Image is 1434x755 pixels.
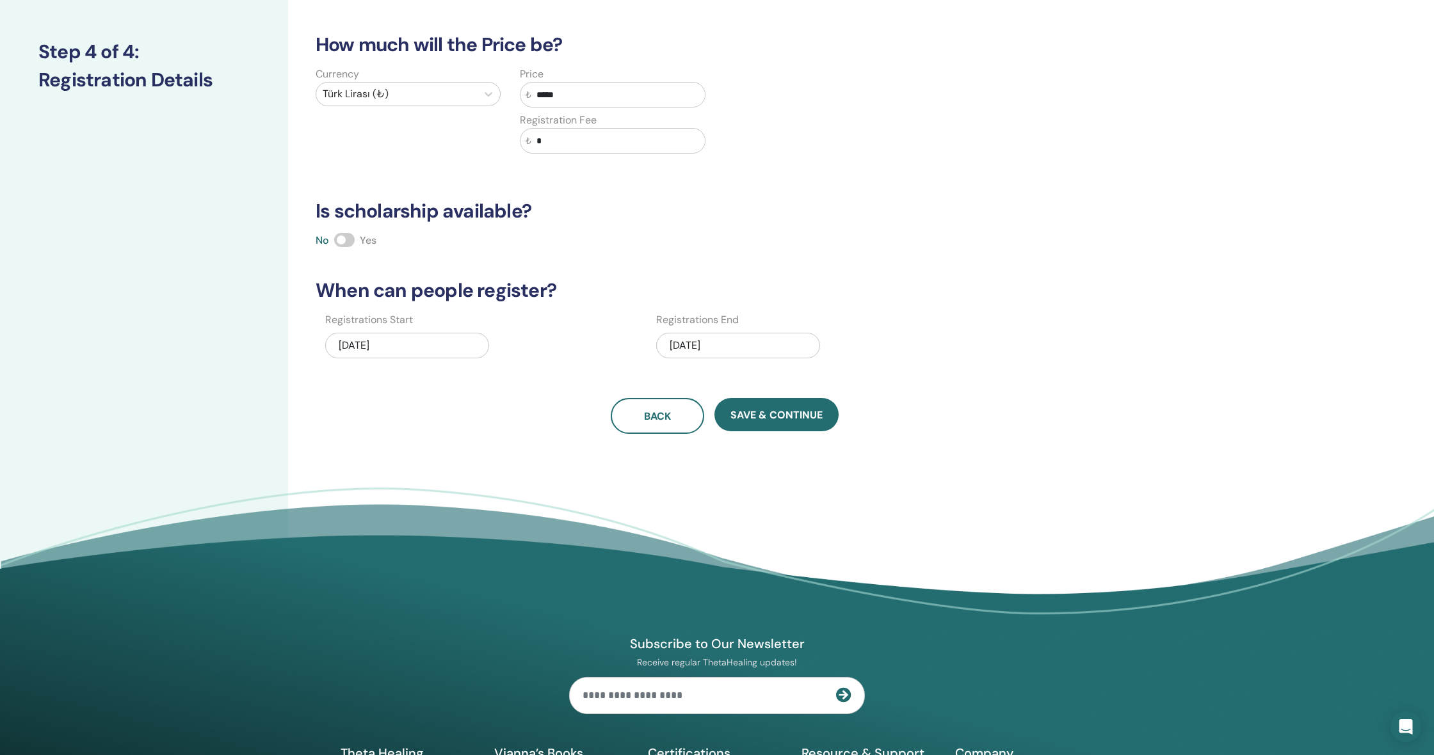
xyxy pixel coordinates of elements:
h3: Registration Details [38,68,250,91]
div: [DATE] [325,333,489,358]
span: Save & Continue [730,408,823,422]
span: No [316,234,329,247]
button: Back [611,398,704,434]
label: Registrations Start [325,312,413,328]
h3: Step 4 of 4 : [38,40,250,63]
label: Currency [316,67,359,82]
div: Open Intercom Messenger [1390,711,1421,742]
div: [DATE] [656,333,820,358]
h4: Subscribe to Our Newsletter [569,635,865,652]
p: Receive regular ThetaHealing updates! [569,656,865,668]
label: Registration Fee [520,113,597,128]
span: ₺ [526,88,531,102]
span: ₺ [526,134,531,148]
span: Back [644,409,671,423]
span: Yes [360,234,376,247]
h3: How much will the Price be? [308,33,1141,56]
label: Price [520,67,544,82]
button: Save & Continue [714,398,839,431]
h3: Is scholarship available? [308,200,1141,223]
label: Registrations End [656,312,739,328]
h3: When can people register? [308,279,1141,302]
